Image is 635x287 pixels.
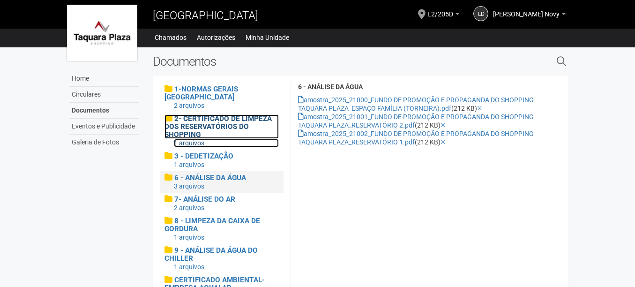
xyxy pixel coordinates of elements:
a: 8 - LIMPEZA DA CAIXA DE GORDURA 1 arquivos [164,217,279,242]
a: Documentos [69,103,139,119]
a: 6 - ANÁLISE DA ÁGUA 3 arquivos [164,174,279,190]
a: amostra_2025_21000_FUNDO DE PROMOÇÃO E PROPAGANDA DO SHOPPING TAQUARA PLAZA_ESPAÇO FAMÍLIA (TORNE... [298,96,534,112]
a: 9 - ANÁLISE DA ÁGUA DO CHILLER 1 arquivos [164,246,279,271]
div: 1 arquivos [174,160,279,169]
div: 2 arquivos [174,204,279,212]
a: 1-NORMAS GERAIS [GEOGRAPHIC_DATA] 2 arquivos [164,85,279,110]
a: Excluir [441,138,446,146]
img: logo.jpg [67,5,137,61]
span: 3 - DEDETIZAÇÃO [174,152,233,160]
div: 1 arquivos [174,139,279,147]
a: Circulares [69,87,139,103]
div: (212 KB) [298,129,561,146]
div: 2 arquivos [174,101,279,110]
span: 8 - LIMPEZA DA CAIXA DE GORDURA [164,217,260,233]
a: [PERSON_NAME] Novy [493,12,566,19]
span: 7- ANÁLISE DO AR [174,195,235,204]
a: Autorizações [197,31,235,44]
span: L2/205D [427,1,453,18]
div: 1 arquivos [174,263,279,271]
a: amostra_2025_21002_FUNDO DE PROMOÇÃO E PROPAGANDA DO SHOPPING TAQUARA PLAZA_RESERVATÓRIO 1.pdf [298,130,534,146]
a: Home [69,71,139,87]
a: Excluir [477,105,482,112]
span: Liliane da Silva Novy [493,1,560,18]
span: [GEOGRAPHIC_DATA] [153,9,258,22]
span: 9 - ANÁLISE DA ÁGUA DO CHILLER [164,246,258,263]
a: 7- ANÁLISE DO AR 2 arquivos [164,195,279,212]
a: Chamados [155,31,187,44]
a: Excluir [441,121,446,129]
span: 1-NORMAS GERAIS [GEOGRAPHIC_DATA] [164,85,238,101]
a: Eventos e Publicidade [69,119,139,135]
a: 2- CERTIFICADO DE LIMPEZA DOS RESERVATÓRIOS DO SHOPPING 1 arquivos [164,114,279,147]
div: 1 arquivos [174,233,279,242]
h2: Documentos [153,54,461,68]
div: (212 KB) [298,96,561,113]
a: Ld [473,6,488,21]
a: 3 - DEDETIZAÇÃO 1 arquivos [164,152,279,169]
strong: 6 - ANÁLISE DA ÁGUA [298,83,363,91]
span: 2- CERTIFICADO DE LIMPEZA DOS RESERVATÓRIOS DO SHOPPING [164,114,272,139]
a: Minha Unidade [246,31,289,44]
a: Galeria de Fotos [69,135,139,150]
span: 6 - ANÁLISE DA ÁGUA [174,174,246,182]
div: 3 arquivos [174,182,279,190]
a: L2/205D [427,12,459,19]
div: (212 KB) [298,113,561,129]
a: amostra_2025_21001_FUNDO DE PROMOÇÃO E PROPAGANDA DO SHOPPING TAQUARA PLAZA_RESERVATÓRIO 2.pdf [298,113,534,129]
